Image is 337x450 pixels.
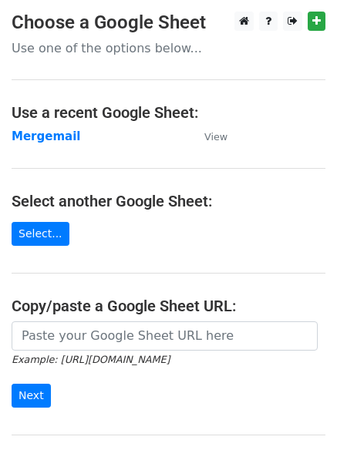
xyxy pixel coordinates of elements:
[12,222,69,246] a: Select...
[12,40,325,56] p: Use one of the options below...
[12,12,325,34] h3: Choose a Google Sheet
[12,103,325,122] h4: Use a recent Google Sheet:
[204,131,227,143] small: View
[12,129,80,143] a: Mergemail
[189,129,227,143] a: View
[12,192,325,210] h4: Select another Google Sheet:
[12,321,318,351] input: Paste your Google Sheet URL here
[12,354,170,365] small: Example: [URL][DOMAIN_NAME]
[12,384,51,408] input: Next
[12,297,325,315] h4: Copy/paste a Google Sheet URL:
